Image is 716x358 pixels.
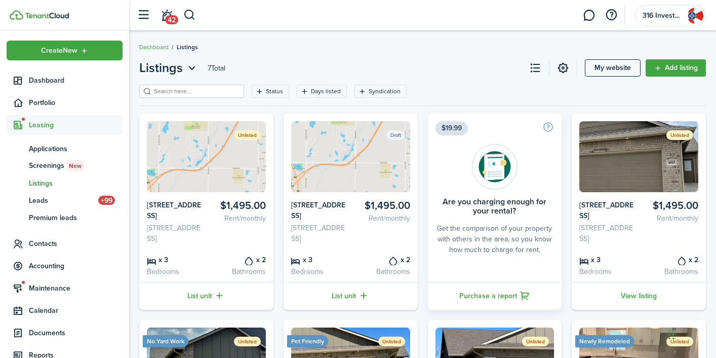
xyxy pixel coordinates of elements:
[665,309,716,358] iframe: Chat Widget
[29,97,123,108] span: Portfolio
[287,335,328,347] ribbon: Pet Friendly
[646,59,706,77] a: Add listing
[151,87,241,96] input: Search here...
[579,200,635,221] card-listing-title: [STREET_ADDRESS]
[165,15,178,24] span: 42
[7,140,123,157] a: Applications
[134,6,153,25] button: Open sidebar
[10,10,23,20] img: TenantCloud
[579,121,698,192] img: Listing avatar
[139,59,198,77] button: Open menu
[29,283,123,294] span: Maintenance
[687,8,703,24] img: 316 Investments, LLC
[435,223,554,255] card-description: Get the comparison of your property with others in the area, so you know how much to charge for r...
[147,223,203,244] card-listing-description: [STREET_ADDRESS]
[284,282,418,310] a: List unit
[378,337,405,346] status: Unlisted
[291,254,347,265] card-listing-title: x 3
[354,85,407,98] filter-tag: Open filter
[7,174,123,192] a: Listings
[210,266,266,277] card-listing-description: Bathrooms
[291,200,347,221] card-listing-title: [STREET_ADDRESS]
[572,282,706,310] a: View listing
[386,130,405,140] status: Draft
[585,59,641,77] a: My website
[29,178,123,189] span: Listings
[643,266,698,277] card-listing-description: Bathrooms
[354,266,410,277] card-listing-description: Bathrooms
[29,305,123,316] span: Calendar
[234,337,261,346] status: Unlisted
[210,254,266,265] card-listing-title: x 2
[579,254,635,265] card-listing-title: x 3
[291,266,347,277] card-listing-description: Bedrooms
[98,196,115,205] span: +99
[234,130,261,140] status: Unlisted
[139,43,169,52] a: Dashboard
[29,238,123,249] span: Contacts
[7,157,123,174] a: ScreeningsNew
[252,85,289,98] filter-tag: Open filter
[29,261,123,271] span: Accounting
[177,43,198,52] span: Listings
[29,144,123,154] span: Applications
[297,85,347,98] filter-tag: Open filter
[291,223,347,244] card-listing-description: [STREET_ADDRESS]
[435,121,468,135] span: $19.99
[139,59,183,77] span: Listings
[29,120,123,130] span: Leasing
[435,197,554,216] card-title: Are you charging enough for your rental?
[7,70,123,90] a: Dashboard
[41,47,77,54] span: Create New
[522,337,549,346] status: Unlisted
[266,87,283,96] filter-tag-label: Status
[210,213,266,224] card-listing-description: Rent/monthly
[643,254,698,265] card-listing-title: x 2
[29,212,123,223] span: Premium leads
[354,200,410,211] card-listing-title: $1,495.00
[29,160,123,171] span: Screenings
[603,7,620,24] button: Open resource center
[643,213,698,224] card-listing-description: Rent/monthly
[143,335,188,347] ribbon: No Yard Work
[147,121,266,192] img: Listing avatar
[210,200,266,211] card-listing-title: $1,495.00
[666,130,693,140] status: Unlisted
[139,282,273,310] a: List unit
[157,3,176,28] a: Notifications
[428,282,562,310] a: Purchase a report
[29,75,123,86] span: Dashboard
[208,63,225,74] header-page-total: 7 Total
[147,266,203,277] card-listing-description: Bedrooms
[643,200,698,211] card-listing-title: $1,495.00
[69,161,82,170] span: New
[147,200,203,221] card-listing-title: [STREET_ADDRESS]
[29,328,123,338] span: Documents
[668,319,674,350] div: Drag
[354,213,410,224] card-listing-description: Rent/monthly
[579,3,599,28] a: Messaging
[291,121,410,192] img: Listing avatar
[579,223,635,244] card-listing-description: [STREET_ADDRESS]
[579,266,635,277] card-listing-description: Bedrooms
[354,254,410,265] card-listing-title: x 2
[7,41,123,60] button: Open menu
[472,144,518,190] img: Rentability report avatar
[147,254,203,265] card-listing-title: x 3
[7,209,123,226] a: Premium leads
[369,87,401,96] filter-tag-label: Syndication
[25,13,69,19] img: TenantCloud
[575,335,634,347] ribbon: Newly Remodeled
[139,59,198,77] button: Listings
[643,12,683,19] span: 316 Investments, LLC
[183,7,196,24] button: Search
[7,192,123,209] a: Leads+99
[311,87,341,96] filter-tag-label: Days listed
[29,195,98,206] span: Leads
